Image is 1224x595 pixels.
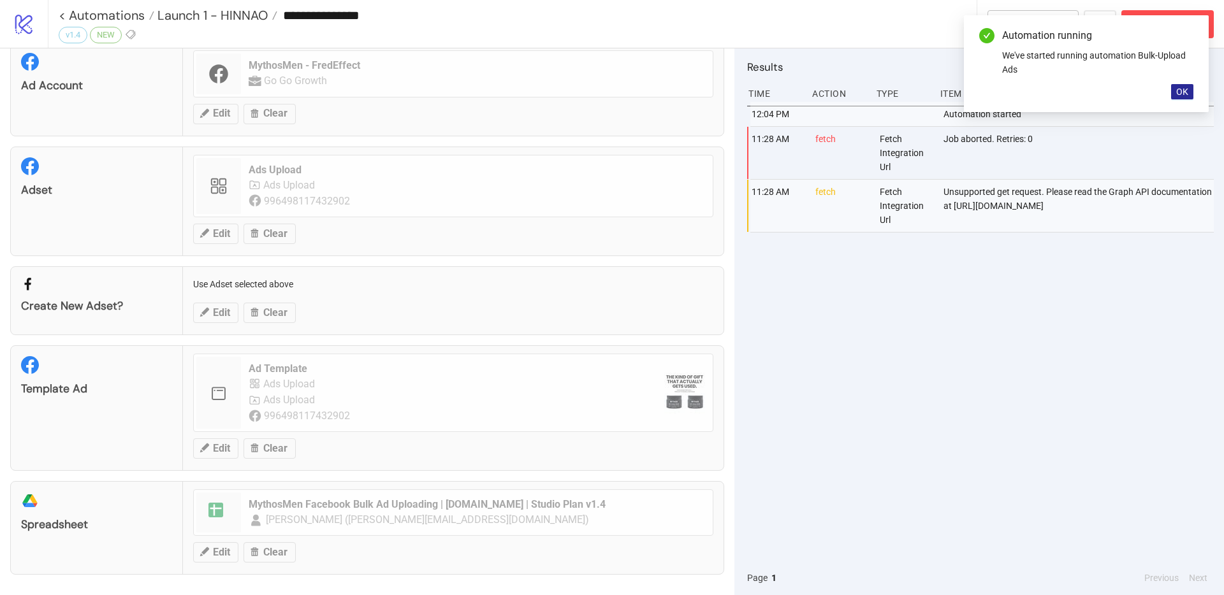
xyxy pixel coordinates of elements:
[750,127,805,179] div: 11:28 AM
[1121,10,1214,38] button: Abort Run
[750,180,805,232] div: 11:28 AM
[59,27,87,43] div: v1.4
[811,82,866,106] div: Action
[939,82,1214,106] div: Item
[875,82,930,106] div: Type
[942,102,1217,126] div: Automation started
[154,7,268,24] span: Launch 1 - HINNAO
[1084,10,1116,38] button: ...
[878,180,933,232] div: Fetch Integration Url
[747,571,768,585] span: Page
[942,180,1217,232] div: Unsupported get request. Please read the Graph API documentation at [URL][DOMAIN_NAME]
[90,27,122,43] div: NEW
[814,127,869,179] div: fetch
[1185,571,1211,585] button: Next
[987,10,1079,38] button: To Builder
[154,9,277,22] a: Launch 1 - HINNAO
[747,59,1214,75] h2: Results
[979,28,994,43] span: check-circle
[942,127,1217,179] div: Job aborted. Retries: 0
[1171,84,1193,99] button: OK
[878,127,933,179] div: Fetch Integration Url
[1002,48,1193,76] div: We've started running automation Bulk-Upload Ads
[814,180,869,232] div: fetch
[747,82,802,106] div: Time
[1176,87,1188,97] span: OK
[59,9,154,22] a: < Automations
[1002,28,1193,43] div: Automation running
[768,571,780,585] button: 1
[1140,571,1183,585] button: Previous
[750,102,805,126] div: 12:04 PM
